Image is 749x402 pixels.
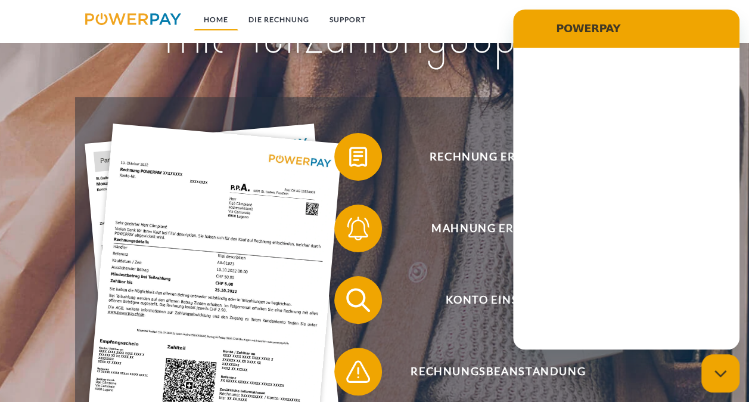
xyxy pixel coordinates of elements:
span: Rechnungsbeanstandung [352,348,644,395]
img: logo-powerpay.svg [85,13,181,25]
iframe: Messaging-Fenster [513,10,739,350]
iframe: Schaltfläche zum Öffnen des Messaging-Fensters [701,354,739,392]
button: Mahnung erhalten? [334,205,644,252]
img: qb_search.svg [343,285,373,315]
button: Rechnungsbeanstandung [334,348,644,395]
span: Rechnung erhalten? [352,133,644,181]
span: Konto einsehen [352,276,644,324]
a: SUPPORT [319,9,376,30]
a: DIE RECHNUNG [238,9,319,30]
button: Konto einsehen [334,276,644,324]
img: qb_bell.svg [343,214,373,243]
span: Mahnung erhalten? [352,205,644,252]
img: qb_warning.svg [343,357,373,386]
a: Home [194,9,238,30]
img: qb_bill.svg [343,142,373,172]
a: agb [602,9,639,30]
button: Rechnung erhalten? [334,133,644,181]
